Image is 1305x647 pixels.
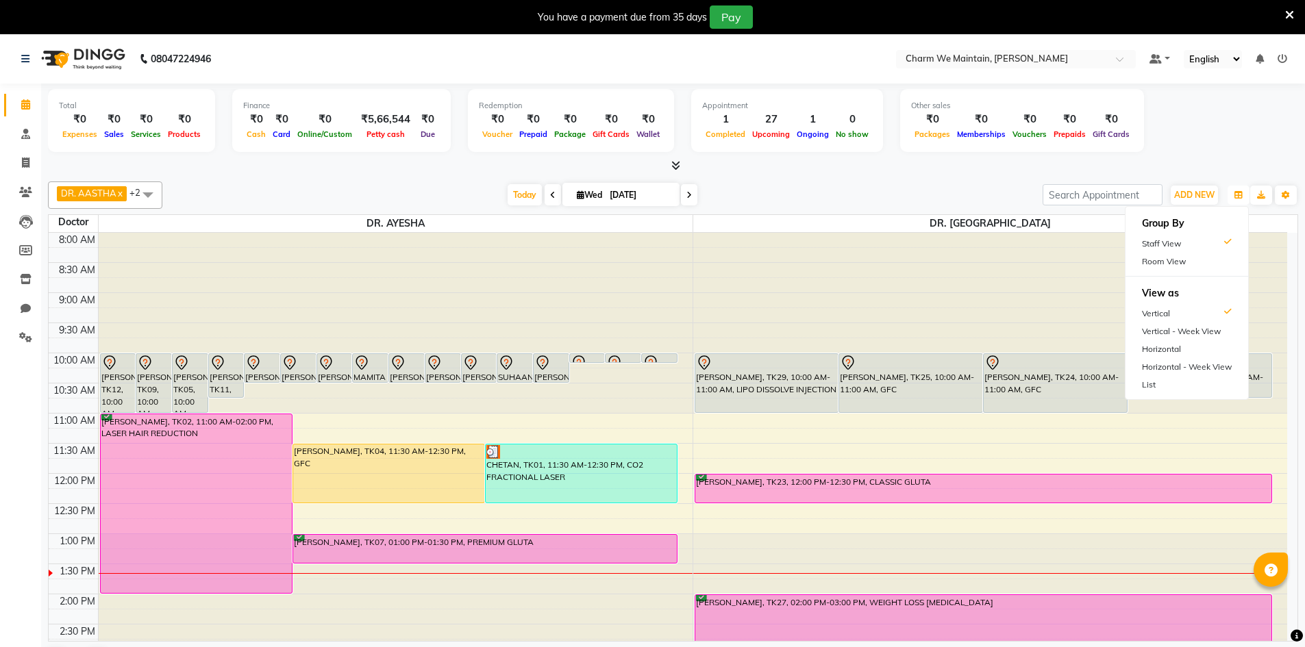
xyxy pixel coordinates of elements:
[695,354,838,412] div: [PERSON_NAME], TK29, 10:00 AM-11:00 AM, LIPO DISSOLVE INJECTION
[269,112,294,127] div: ₹0
[245,354,279,382] div: [PERSON_NAME], TK19, 10:00 AM-10:30 AM, FACE TREATMENT
[633,129,663,139] span: Wallet
[243,100,440,112] div: Finance
[425,354,460,382] div: [PERSON_NAME], TK15, 10:00 AM-10:30 AM, FACE TREATMENT
[269,129,294,139] span: Card
[164,112,204,127] div: ₹0
[832,129,872,139] span: No show
[353,354,388,382] div: MAMITA [PERSON_NAME], TK14, 10:00 AM-10:30 AM, FACE TREATMENT
[57,624,98,639] div: 2:30 PM
[1050,112,1089,127] div: ₹0
[1126,253,1248,270] div: Room View
[317,354,352,382] div: [PERSON_NAME], TK16, 10:00 AM-10:30 AM, FACE TREATMENT
[51,474,98,488] div: 12:00 PM
[749,112,793,127] div: 27
[164,129,204,139] span: Products
[101,129,127,139] span: Sales
[56,233,98,247] div: 8:00 AM
[534,354,569,382] div: [PERSON_NAME], TK13, 10:00 AM-10:30 AM, FACE TREATMENT
[1126,358,1248,376] div: Horizontal - Week View
[570,354,605,362] div: [PERSON_NAME], TK10, 10:00 AM-10:10 AM, PACKAGE RENEWAL
[417,129,438,139] span: Due
[702,100,872,112] div: Appointment
[793,112,832,127] div: 1
[911,100,1133,112] div: Other sales
[1126,212,1248,235] h6: Group By
[573,190,606,200] span: Wed
[1171,186,1218,205] button: ADD NEW
[151,40,211,78] b: 08047224946
[479,129,516,139] span: Voucher
[702,112,749,127] div: 1
[51,444,98,458] div: 11:30 AM
[984,354,1127,412] div: [PERSON_NAME], TK24, 10:00 AM-11:00 AM, GFC
[1126,235,1248,253] div: Staff View
[516,112,551,127] div: ₹0
[294,129,356,139] span: Online/Custom
[127,112,164,127] div: ₹0
[1126,322,1248,340] div: Vertical - Week View
[497,354,532,382] div: SUHAANI * SHAIKH, TK03, 10:00 AM-10:30 AM, FACE LASER TRTEATMENT
[51,414,98,428] div: 11:00 AM
[954,129,1009,139] span: Memberships
[551,112,589,127] div: ₹0
[1126,340,1248,358] div: Horizontal
[702,129,749,139] span: Completed
[462,354,497,382] div: [PERSON_NAME], TK17, 10:00 AM-10:30 AM, CLASSIC GLUTA
[508,184,542,205] span: Today
[479,112,516,127] div: ₹0
[61,188,116,199] span: DR. AASTHA
[116,188,123,199] a: x
[57,534,98,548] div: 1:00 PM
[49,215,98,229] div: Doctor
[389,354,424,382] div: [PERSON_NAME], TK06, 10:00 AM-10:30 AM, FACE TREATMENT
[173,354,208,412] div: [PERSON_NAME], TK05, 10:00 AM-11:00 AM, LASER HAIR REDUCTION
[99,215,693,232] span: DR. AYESHA
[356,112,416,127] div: ₹5,66,544
[1126,305,1248,322] div: Vertical
[954,112,1009,127] div: ₹0
[693,215,1288,232] span: DR. [GEOGRAPHIC_DATA]
[606,185,674,205] input: 2025-09-03
[538,10,707,25] div: You have a payment due from 35 days
[57,564,98,579] div: 1:30 PM
[127,129,164,139] span: Services
[1009,129,1050,139] span: Vouchers
[839,354,982,412] div: [PERSON_NAME], TK25, 10:00 AM-11:00 AM, GFC
[832,112,872,127] div: 0
[486,444,677,503] div: CHETAN, TK01, 11:30 AM-12:30 PM, CO2 FRACTIONAL LASER
[633,112,663,127] div: ₹0
[59,129,101,139] span: Expenses
[56,323,98,338] div: 9:30 AM
[589,112,633,127] div: ₹0
[59,100,204,112] div: Total
[1126,376,1248,394] div: List
[416,112,440,127] div: ₹0
[606,354,641,362] div: [PERSON_NAME], TK20, 10:00 AM-10:10 AM, PACKAGE RENEWAL
[294,112,356,127] div: ₹0
[1174,190,1215,200] span: ADD NEW
[551,129,589,139] span: Package
[101,414,292,593] div: [PERSON_NAME], TK02, 11:00 AM-02:00 PM, LASER HAIR REDUCTION
[793,129,832,139] span: Ongoing
[1009,112,1050,127] div: ₹0
[479,100,663,112] div: Redemption
[243,112,269,127] div: ₹0
[56,263,98,277] div: 8:30 AM
[293,535,677,563] div: [PERSON_NAME], TK07, 01:00 PM-01:30 PM, PREMIUM GLUTA
[51,504,98,518] div: 12:30 PM
[1043,184,1163,205] input: Search Appointment
[589,129,633,139] span: Gift Cards
[243,129,269,139] span: Cash
[695,474,1272,503] div: [PERSON_NAME], TK23, 12:00 PM-12:30 PM, CLASSIC GLUTA
[209,354,244,397] div: [PERSON_NAME], TK11, 10:00 AM-10:45 AM, SPOT SCAR [MEDICAL_DATA] TREATMENT
[363,129,408,139] span: Petty cash
[59,112,101,127] div: ₹0
[1089,129,1133,139] span: Gift Cards
[101,112,127,127] div: ₹0
[136,354,171,412] div: [PERSON_NAME], TK09, 10:00 AM-11:00 AM, CO2 FRACTIONAL LASER
[749,129,793,139] span: Upcoming
[57,594,98,609] div: 2:00 PM
[281,354,316,382] div: [PERSON_NAME], TK18, 10:00 AM-10:30 AM, FACE TREATMENT
[101,354,136,412] div: [PERSON_NAME], TK12, 10:00 AM-11:00 AM, CO2 FRACTIONAL LASER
